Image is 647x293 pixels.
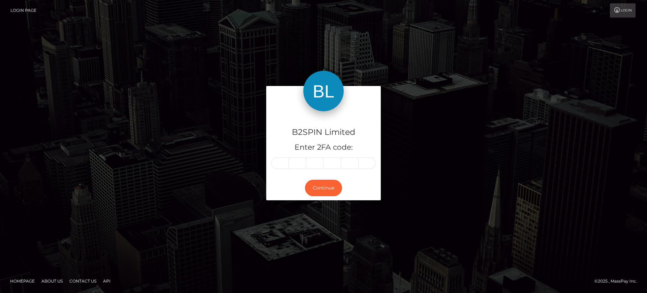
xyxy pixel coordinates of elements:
[100,276,113,286] a: API
[303,71,344,111] img: B2SPIN Limited
[594,277,642,285] div: © 2025 , MassPay Inc.
[271,142,376,153] h5: Enter 2FA code:
[67,276,99,286] a: Contact Us
[271,126,376,138] h4: B2SPIN Limited
[39,276,65,286] a: About Us
[10,3,36,18] a: Login Page
[305,180,342,196] button: Continue
[610,3,636,18] a: Login
[7,276,37,286] a: Homepage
